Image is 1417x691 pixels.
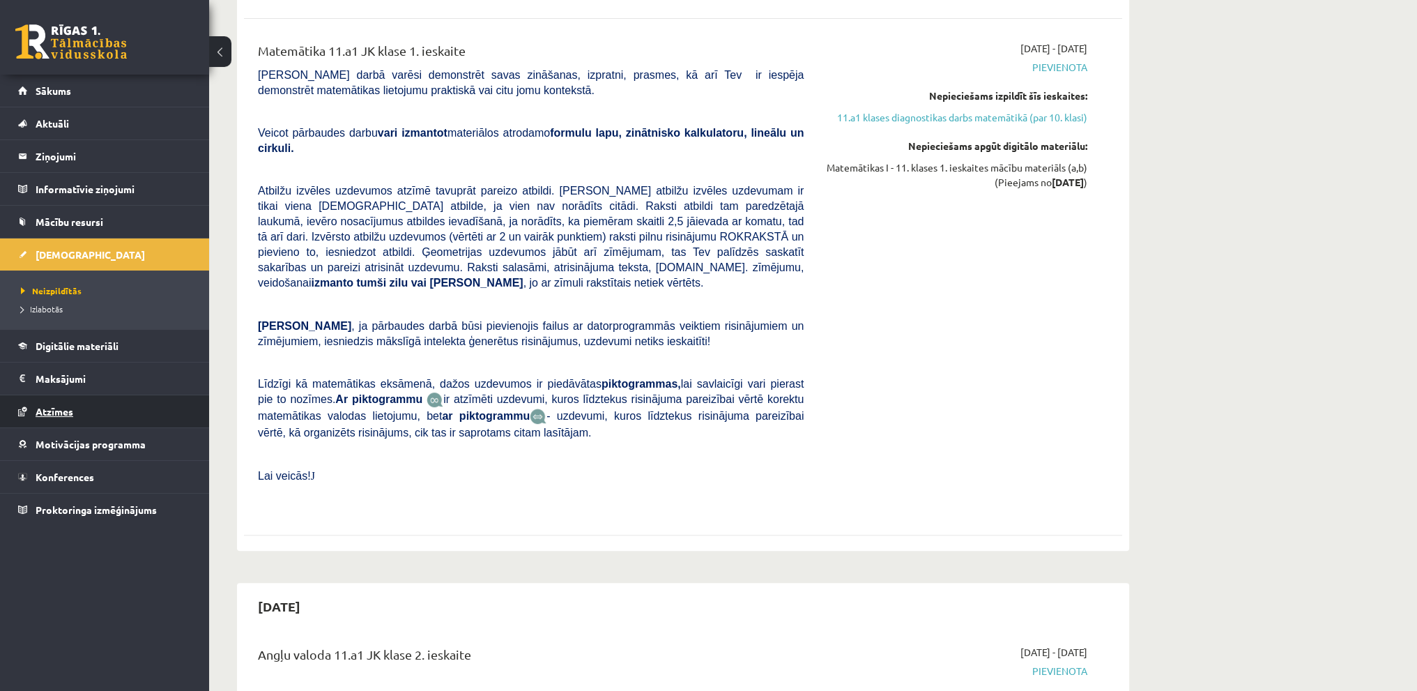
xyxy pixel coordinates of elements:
span: [DEMOGRAPHIC_DATA] [36,248,145,261]
span: Pievienota [825,60,1087,75]
span: , ja pārbaudes darbā būsi pievienojis failus ar datorprogrammās veiktiem risinājumiem un zīmējumi... [258,320,804,347]
span: Līdzīgi kā matemātikas eksāmenā, dažos uzdevumos ir piedāvātas lai savlaicīgi vari pierast pie to... [258,378,804,405]
span: [PERSON_NAME] darbā varēsi demonstrēt savas zināšanas, izpratni, prasmes, kā arī Tev ir iespēja d... [258,69,804,96]
span: [DATE] - [DATE] [1020,41,1087,56]
span: J [311,470,315,482]
a: Rīgas 1. Tālmācības vidusskola [15,24,127,59]
a: Ziņojumi [18,140,192,172]
a: Neizpildītās [21,284,195,297]
a: Aktuāli [18,107,192,139]
span: Veicot pārbaudes darbu materiālos atrodamo [258,127,804,154]
a: [DEMOGRAPHIC_DATA] [18,238,192,271]
b: Ar piktogrammu [335,393,422,405]
b: izmanto [312,277,353,289]
a: Digitālie materiāli [18,330,192,362]
a: Mācību resursi [18,206,192,238]
div: Matemātika 11.a1 JK klase 1. ieskaite [258,41,804,67]
span: Proktoringa izmēģinājums [36,503,157,516]
a: Motivācijas programma [18,428,192,460]
legend: Ziņojumi [36,140,192,172]
b: tumši zilu vai [PERSON_NAME] [356,277,523,289]
div: Matemātikas I - 11. klases 1. ieskaites mācību materiāls (a,b) (Pieejams no ) [825,160,1087,190]
strong: [DATE] [1052,176,1084,188]
b: ar piktogrammu [442,410,530,422]
a: Proktoringa izmēģinājums [18,494,192,526]
a: 11.a1 klases diagnostikas darbs matemātikā (par 10. klasi) [825,110,1087,125]
span: Izlabotās [21,303,63,314]
span: Atbilžu izvēles uzdevumos atzīmē tavuprāt pareizo atbildi. [PERSON_NAME] atbilžu izvēles uzdevuma... [258,185,804,289]
div: Nepieciešams apgūt digitālo materiālu: [825,139,1087,153]
span: Motivācijas programma [36,438,146,450]
legend: Maksājumi [36,363,192,395]
a: Maksājumi [18,363,192,395]
span: Pievienota [825,664,1087,678]
span: Lai veicās! [258,470,311,482]
a: Konferences [18,461,192,493]
span: Digitālie materiāli [36,340,118,352]
span: Neizpildītās [21,285,82,296]
span: Konferences [36,471,94,483]
span: [PERSON_NAME] [258,320,351,332]
img: JfuEzvunn4EvwAAAAASUVORK5CYII= [427,392,443,408]
legend: Informatīvie ziņojumi [36,173,192,205]
a: Izlabotās [21,303,195,315]
span: ir atzīmēti uzdevumi, kuros līdztekus risinājuma pareizībai vērtē korektu matemātikas valodas lie... [258,393,804,422]
a: Informatīvie ziņojumi [18,173,192,205]
span: [DATE] - [DATE] [1020,645,1087,660]
div: Nepieciešams izpildīt šīs ieskaites: [825,89,1087,103]
span: Aktuāli [36,117,69,130]
a: Sākums [18,75,192,107]
h2: [DATE] [244,590,314,623]
a: Atzīmes [18,395,192,427]
span: Atzīmes [36,405,73,418]
b: vari izmantot [378,127,447,139]
img: wKvN42sLe3LLwAAAABJRU5ErkJggg== [530,409,546,425]
b: formulu lapu, zinātnisko kalkulatoru, lineālu un cirkuli. [258,127,804,154]
span: Sākums [36,84,71,97]
div: Angļu valoda 11.a1 JK klase 2. ieskaite [258,645,804,671]
b: piktogrammas, [602,378,681,390]
span: Mācību resursi [36,215,103,228]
